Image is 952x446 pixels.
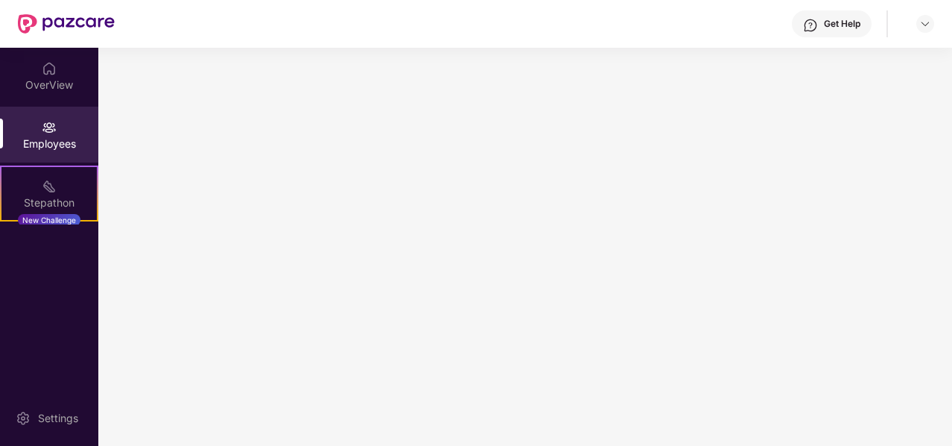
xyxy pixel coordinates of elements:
[34,411,83,426] div: Settings
[1,195,97,210] div: Stepathon
[18,14,115,34] img: New Pazcare Logo
[18,214,80,226] div: New Challenge
[824,18,860,30] div: Get Help
[803,18,818,33] img: svg+xml;base64,PHN2ZyBpZD0iSGVscC0zMngzMiIgeG1sbnM9Imh0dHA6Ly93d3cudzMub3JnLzIwMDAvc3ZnIiB3aWR0aD...
[919,18,931,30] img: svg+xml;base64,PHN2ZyBpZD0iRHJvcGRvd24tMzJ4MzIiIHhtbG5zPSJodHRwOi8vd3d3LnczLm9yZy8yMDAwL3N2ZyIgd2...
[42,61,57,76] img: svg+xml;base64,PHN2ZyBpZD0iSG9tZSIgeG1sbnM9Imh0dHA6Ly93d3cudzMub3JnLzIwMDAvc3ZnIiB3aWR0aD0iMjAiIG...
[42,179,57,194] img: svg+xml;base64,PHN2ZyB4bWxucz0iaHR0cDovL3d3dy53My5vcmcvMjAwMC9zdmciIHdpZHRoPSIyMSIgaGVpZ2h0PSIyMC...
[42,120,57,135] img: svg+xml;base64,PHN2ZyBpZD0iRW1wbG95ZWVzIiB4bWxucz0iaHR0cDovL3d3dy53My5vcmcvMjAwMC9zdmciIHdpZHRoPS...
[16,411,31,426] img: svg+xml;base64,PHN2ZyBpZD0iU2V0dGluZy0yMHgyMCIgeG1sbnM9Imh0dHA6Ly93d3cudzMub3JnLzIwMDAvc3ZnIiB3aW...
